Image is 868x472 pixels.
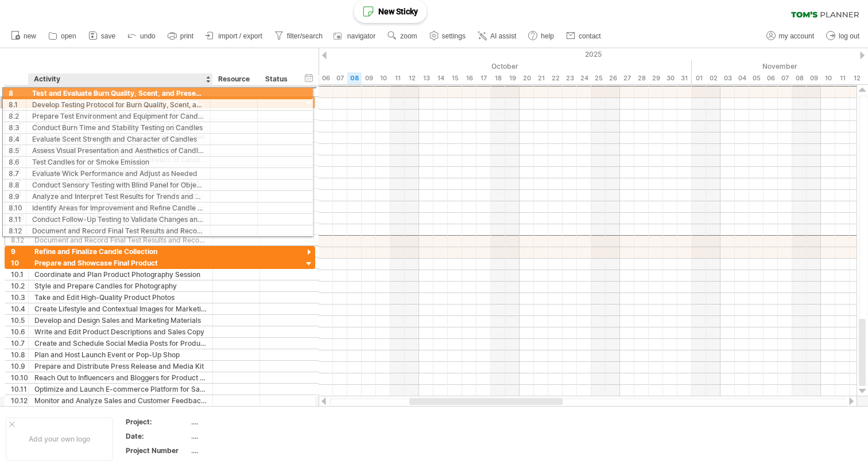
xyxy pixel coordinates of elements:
div: 10.12 [11,395,28,406]
span: contact [579,32,601,40]
div: Style and Prepare Candles for Photography [34,280,207,291]
span: zoom [400,32,417,40]
div: Wednesday, 22 October 2025 [548,72,563,84]
div: Resource [218,73,253,85]
div: Project: [126,417,189,427]
div: Monday, 10 November 2025 [821,72,835,84]
div: 10.2 [11,280,28,291]
div: Coordinate and Plan Product Photography Session [34,269,207,280]
div: 8.6 [11,166,28,177]
div: Plan and Host Launch Event or Pop-Up Shop [34,349,207,360]
div: Thursday, 6 November 2025 [764,72,778,84]
div: 8.1 [11,108,28,119]
div: Write and Edit Product Descriptions and Sales Copy [34,326,207,337]
div: Evaluate Wick Performance and Adjust as Needed [34,177,207,188]
div: 8.3 [11,131,28,142]
div: Conduct Sensory Testing with Blind Panel for Objective Feedback [34,189,207,200]
div: Test and Evaluate Burn Quality, Scent, and Presentation [34,97,207,108]
div: Friday, 7 November 2025 [778,72,792,84]
div: Tuesday, 28 October 2025 [634,72,649,84]
div: Reach Out to Influencers and Bloggers for Product Reviews [34,372,207,383]
div: 8.11 [11,223,28,234]
div: October 2025 [247,60,692,72]
div: Assess Visual Presentation and Aesthetics of Candles [34,154,207,165]
div: 8.10 [11,212,28,223]
div: Friday, 17 October 2025 [476,72,491,84]
div: Sunday, 9 November 2025 [807,72,821,84]
div: 8.7 [11,177,28,188]
div: Saturday, 25 October 2025 [591,72,606,84]
div: 10 [11,258,28,268]
div: Sunday, 12 October 2025 [405,72,419,84]
div: Analyze and Interpret Test Results for Trends and Patterns [34,200,207,211]
div: Sunday, 19 October 2025 [505,72,520,84]
div: Monday, 13 October 2025 [419,72,433,84]
div: 10.9 [11,361,28,372]
div: .... [191,431,288,441]
a: help [525,29,557,44]
div: 10.10 [11,372,28,383]
a: zoom [385,29,420,44]
span: AI assist [490,32,516,40]
span: help [541,32,554,40]
span: log out [839,32,859,40]
div: Test Candles for or Smoke Emission [34,166,207,177]
div: Conduct Burn Time and Stability Testing on Candles [34,131,207,142]
a: log out [823,29,863,44]
div: Wednesday, 5 November 2025 [749,72,764,84]
div: 8 [11,97,28,108]
div: Prepare Test Environment and Equipment for Candle Testing [34,120,207,131]
div: 10.5 [11,315,28,326]
div: Monday, 27 October 2025 [620,72,634,84]
span: navigator [347,32,375,40]
div: Friday, 31 October 2025 [677,72,692,84]
div: Tuesday, 4 November 2025 [735,72,749,84]
div: Monday, 6 October 2025 [319,72,333,84]
div: 10.6 [11,326,28,337]
div: Thursday, 23 October 2025 [563,72,577,84]
div: 10.4 [11,303,28,314]
div: Thursday, 30 October 2025 [663,72,677,84]
span: my account [779,32,814,40]
div: Monitor and Analyze Sales and Customer Feedback for Future Improvements [34,395,207,406]
div: Prepare and Distribute Press Release and Media Kit [34,361,207,372]
div: Take and Edit High-Quality Product Photos [34,292,207,303]
a: AI assist [475,29,520,44]
div: Wednesday, 8 October 2025 [347,72,362,84]
div: Wednesday, 12 November 2025 [850,72,864,84]
div: 10.8 [11,349,28,360]
div: Saturday, 18 October 2025 [491,72,505,84]
div: Tuesday, 14 October 2025 [433,72,448,84]
div: Create Lifestyle and Contextual Images for Marketing [34,303,207,314]
div: Project Number [126,446,189,455]
div: Saturday, 11 October 2025 [390,72,405,84]
div: Identify Areas for Improvement and Refine Candle Recipe [34,212,207,223]
div: Saturday, 1 November 2025 [692,72,706,84]
div: Prepare and Showcase Final Product [34,258,207,268]
div: Wednesday, 29 October 2025 [649,72,663,84]
div: Evaluate Scent Strength and Character of Candles [34,143,207,154]
div: Create and Schedule Social Media Posts for Product Launch [34,338,207,349]
div: Monday, 20 October 2025 [520,72,534,84]
div: Activity [34,73,206,85]
div: .... [191,446,288,455]
div: 8.2 [11,120,28,131]
div: 10.7 [11,338,28,349]
div: 10.3 [11,292,28,303]
div: Tuesday, 21 October 2025 [534,72,548,84]
div: Tuesday, 11 November 2025 [835,72,850,84]
div: Tuesday, 7 October 2025 [333,72,347,84]
div: 10.11 [11,384,28,395]
div: Friday, 10 October 2025 [376,72,390,84]
div: Optimize and Launch E-commerce Platform for Sales [34,384,207,395]
div: Status [265,73,290,85]
div: Develop Testing Protocol for Burn Quality, Scent, and Presentation [34,108,207,119]
div: Thursday, 16 October 2025 [462,72,476,84]
div: 9 [11,246,28,257]
div: Sunday, 26 October 2025 [606,72,620,84]
div: Date: [126,431,189,441]
div: Add your own logo [6,418,113,461]
div: Sunday, 2 November 2025 [706,72,720,84]
span: settings [442,32,466,40]
div: Conduct Follow-Up Testing to Validate Changes and Improvements [34,223,207,234]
